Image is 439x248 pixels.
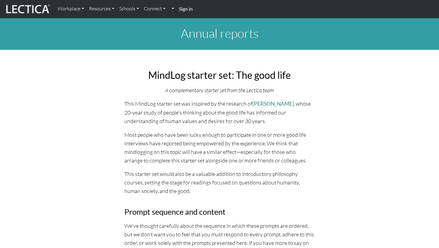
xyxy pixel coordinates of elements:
[124,69,315,81] h2: MindLog starter set: The good life
[124,170,315,195] p: This starter set would also be a valuable addition to introductory philosophy courses, setting th...
[141,2,168,15] a: Connect
[252,100,294,107] a: [PERSON_NAME]
[5,3,50,15] img: lecticalive
[124,130,315,165] p: Most people who have been lucky enough to participate in one or more good life interviews have re...
[179,6,193,12] strong: Sign in
[124,99,315,125] p: This MindLog starter set was inspired by the research of , whose 20-year study of people's thinki...
[117,2,141,15] a: Schools
[124,207,315,217] h3: Prompt sequence and content
[177,2,195,16] a: Sign in
[55,2,87,15] a: Workplace
[22,26,417,41] h1: Annual reports
[87,2,117,15] a: Resources
[165,87,274,93] i: A complementary starter set from the Lectica team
